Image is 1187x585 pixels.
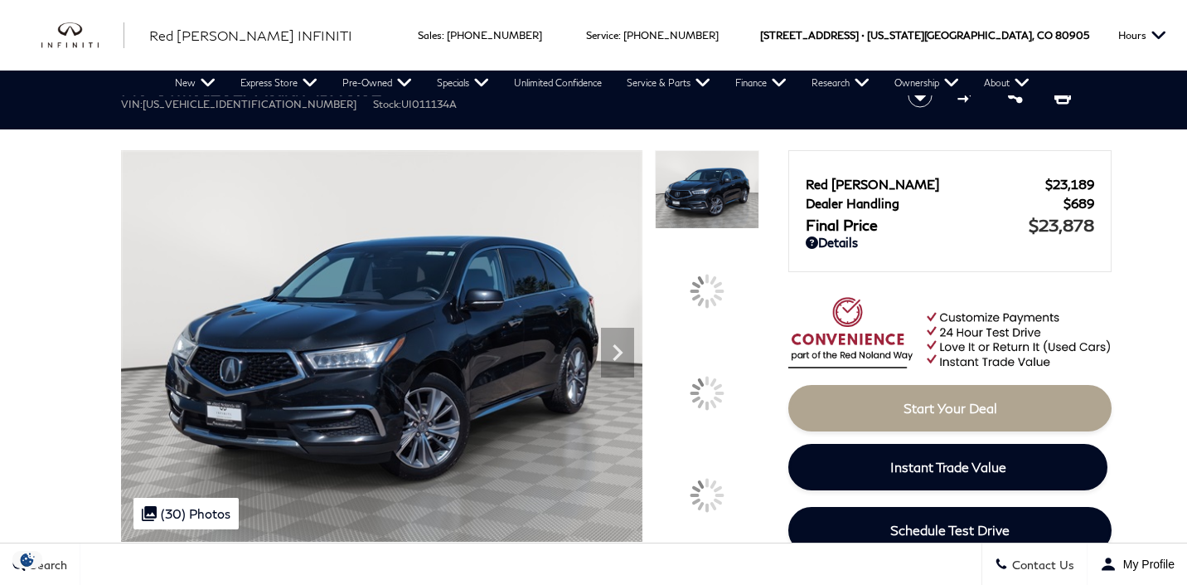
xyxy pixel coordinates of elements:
span: Start Your Deal [904,400,997,416]
img: Opt-Out Icon [8,551,46,568]
span: Stock: [373,98,401,110]
div: Next [601,328,634,378]
a: infiniti [41,22,124,49]
span: Red [PERSON_NAME] INFINITI [149,27,352,43]
span: Sales [418,29,442,41]
span: UI011134A [401,98,457,110]
a: Final Price $23,878 [806,215,1094,235]
a: [PHONE_NUMBER] [447,29,542,41]
a: Express Store [228,71,330,95]
span: [US_VEHICLE_IDENTIFICATION_NUMBER] [143,98,356,110]
a: Pre-Owned [330,71,424,95]
span: Schedule Test Drive [890,522,1010,538]
a: Red [PERSON_NAME] $23,189 [806,177,1094,192]
span: $689 [1063,196,1094,211]
span: $23,189 [1045,177,1094,192]
span: My Profile [1117,558,1175,571]
span: : [442,29,444,41]
a: Details [806,235,1094,250]
a: Specials [424,71,501,95]
span: $23,878 [1029,215,1094,235]
a: New [162,71,228,95]
nav: Main Navigation [162,71,1042,95]
a: Schedule Test Drive [788,507,1112,553]
a: [PHONE_NUMBER] [623,29,719,41]
a: Instant Trade Value [788,444,1107,490]
img: INFINITI [41,22,124,49]
span: Service [586,29,618,41]
a: Dealer Handling $689 [806,196,1094,211]
a: About [971,71,1042,95]
span: VIN: [121,98,143,110]
a: Ownership [882,71,971,95]
a: [STREET_ADDRESS] • [US_STATE][GEOGRAPHIC_DATA], CO 80905 [760,29,1089,41]
a: Research [799,71,882,95]
a: Finance [723,71,799,95]
span: Final Price [806,216,1029,234]
span: Dealer Handling [806,196,1063,211]
span: Contact Us [1008,558,1074,572]
span: Search [26,558,67,572]
div: (30) Photos [133,498,239,529]
a: Start Your Deal [788,385,1112,431]
button: Open user profile menu [1088,544,1187,585]
a: Service & Parts [614,71,723,95]
span: Instant Trade Value [890,459,1006,475]
img: Used 2017 Acura 3.5L image 1 [121,150,642,542]
span: : [618,29,621,41]
button: Compare vehicle [955,83,980,108]
img: Used 2017 Acura 3.5L image 1 [655,150,759,229]
a: Unlimited Confidence [501,71,614,95]
a: Red [PERSON_NAME] INFINITI [149,26,352,46]
span: Red [PERSON_NAME] [806,177,1045,192]
section: Click to Open Cookie Consent Modal [8,551,46,568]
